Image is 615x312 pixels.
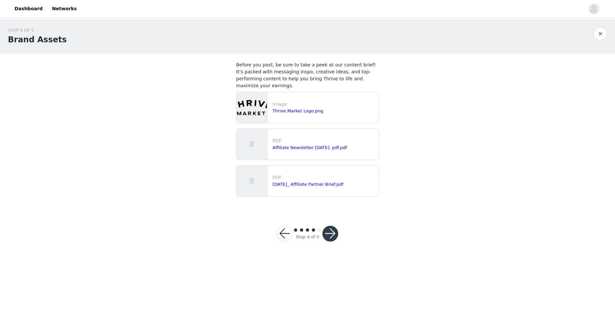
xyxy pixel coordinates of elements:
img: file [236,92,267,123]
a: Networks [48,1,81,16]
h1: Brand Assets [8,34,67,46]
a: Affiliate Newsletter [DATE]. pdf.pdf [272,145,347,150]
div: STEP 4 OF 5 [8,27,67,34]
a: Thrive Market Logo.png [272,108,323,113]
div: avatar [591,4,597,14]
p: PDF [272,137,376,144]
p: PDF [272,174,376,181]
div: Step 4 of 5 [296,234,319,240]
h4: Before you post, be sure to take a peek at our content brief! It’s packed with messaging inspo, c... [236,61,379,89]
a: [DATE]_ Affiliate Partner Brief.pdf [272,182,344,187]
a: Dashboard [11,1,47,16]
p: Image [272,101,376,108]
